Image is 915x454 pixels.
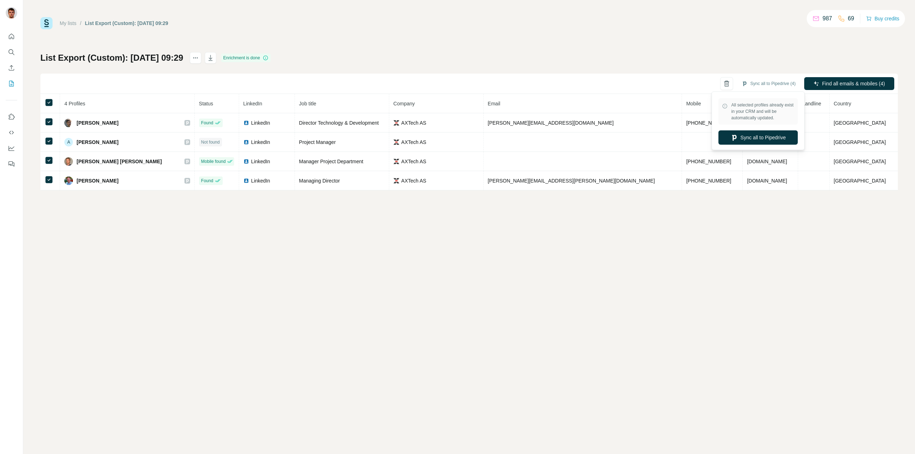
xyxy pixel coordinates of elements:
[394,120,399,126] img: company-logo
[299,120,379,126] span: Director Technology & Development
[834,120,886,126] span: [GEOGRAPHIC_DATA]
[834,159,886,164] span: [GEOGRAPHIC_DATA]
[251,177,270,184] span: LinkedIn
[64,101,85,106] span: 4 Profiles
[401,119,426,126] span: AXTech AS
[190,52,201,64] button: actions
[76,158,162,165] span: [PERSON_NAME] [PERSON_NAME]
[488,101,500,106] span: Email
[64,119,73,127] img: Avatar
[834,101,851,106] span: Country
[6,110,17,123] button: Use Surfe on LinkedIn
[80,20,81,27] li: /
[299,101,316,106] span: Job title
[822,80,885,87] span: Find all emails & mobiles (4)
[251,119,270,126] span: LinkedIn
[64,138,73,146] div: A
[243,139,249,145] img: LinkedIn logo
[488,120,614,126] span: [PERSON_NAME][EMAIL_ADDRESS][DOMAIN_NAME]
[6,46,17,59] button: Search
[6,7,17,19] img: Avatar
[834,178,886,184] span: [GEOGRAPHIC_DATA]
[221,54,271,62] div: Enrichment is done
[299,178,340,184] span: Managing Director
[488,178,655,184] span: [PERSON_NAME][EMAIL_ADDRESS][PERSON_NAME][DOMAIN_NAME]
[686,159,731,164] span: [PHONE_NUMBER]
[747,178,787,184] span: [DOMAIN_NAME]
[76,119,118,126] span: [PERSON_NAME]
[394,139,399,145] img: company-logo
[401,177,426,184] span: AXTech AS
[60,20,76,26] a: My lists
[6,61,17,74] button: Enrich CSV
[686,120,731,126] span: [PHONE_NUMBER]
[251,158,270,165] span: LinkedIn
[64,157,73,166] img: Avatar
[401,139,426,146] span: AXTech AS
[40,17,53,29] img: Surfe Logo
[6,158,17,170] button: Feedback
[822,14,832,23] p: 987
[747,159,787,164] span: [DOMAIN_NAME]
[394,101,415,106] span: Company
[251,139,270,146] span: LinkedIn
[834,139,886,145] span: [GEOGRAPHIC_DATA]
[6,30,17,43] button: Quick start
[201,139,220,145] span: Not found
[731,102,794,121] span: All selected profiles already exist in your CRM and will be automatically updated.
[394,178,399,184] img: company-logo
[686,101,701,106] span: Mobile
[201,158,226,165] span: Mobile found
[64,176,73,185] img: Avatar
[76,177,118,184] span: [PERSON_NAME]
[737,78,801,89] button: Sync all to Pipedrive (4)
[718,130,798,145] button: Sync all to Pipedrive
[243,159,249,164] img: LinkedIn logo
[40,52,183,64] h1: List Export (Custom): [DATE] 09:29
[76,139,118,146] span: [PERSON_NAME]
[866,14,899,24] button: Buy credits
[802,101,821,106] span: Landline
[6,77,17,90] button: My lists
[201,120,213,126] span: Found
[401,158,426,165] span: AXTech AS
[85,20,168,27] div: List Export (Custom): [DATE] 09:29
[848,14,854,23] p: 69
[243,120,249,126] img: LinkedIn logo
[243,101,262,106] span: LinkedIn
[6,142,17,155] button: Dashboard
[6,126,17,139] button: Use Surfe API
[299,159,363,164] span: Manager Project Department
[394,159,399,164] img: company-logo
[686,178,731,184] span: [PHONE_NUMBER]
[243,178,249,184] img: LinkedIn logo
[201,178,213,184] span: Found
[299,139,336,145] span: Project Manager
[199,101,213,106] span: Status
[804,77,894,90] button: Find all emails & mobiles (4)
